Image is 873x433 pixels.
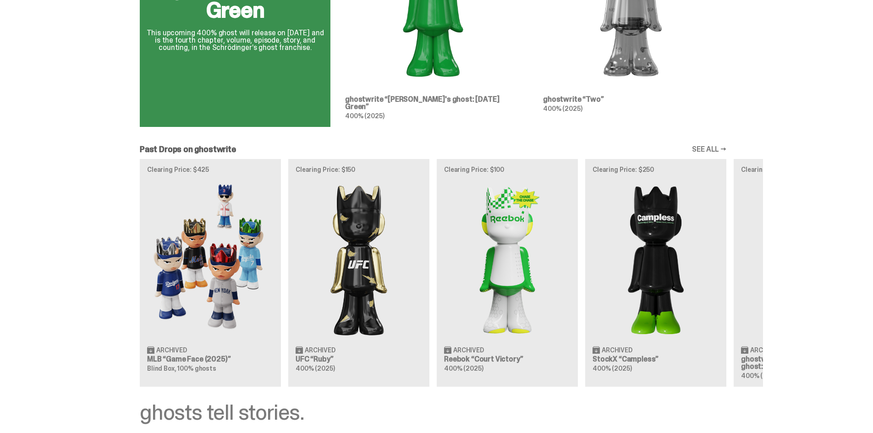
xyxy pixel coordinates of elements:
p: Clearing Price: $250 [593,166,719,173]
span: 400% (2025) [741,372,780,380]
h3: ghostwrite “Two” [543,96,719,103]
img: Campless [593,180,719,338]
img: Ruby [296,180,422,338]
span: Blind Box, [147,364,176,373]
p: This upcoming 400% ghost will release on [DATE] and is the fourth chapter, volume, episode, story... [143,29,327,51]
p: Clearing Price: $425 [147,166,274,173]
span: 400% (2025) [345,112,384,120]
div: ghosts tell stories. [140,401,726,423]
p: Clearing Price: $150 [296,166,422,173]
p: Clearing Price: $150 [741,166,868,173]
span: Archived [750,347,781,353]
h3: ghostwrite “[PERSON_NAME]'s ghost: [DATE] Green” [345,96,521,110]
span: 400% (2025) [296,364,335,373]
span: Archived [156,347,187,353]
img: Court Victory [444,180,571,338]
h2: Past Drops on ghostwrite [140,145,236,153]
h3: Reebok “Court Victory” [444,356,571,363]
span: Archived [602,347,632,353]
a: Clearing Price: $250 Campless Archived [585,159,726,386]
span: 100% ghosts [177,364,216,373]
h3: StockX “Campless” [593,356,719,363]
h3: UFC “Ruby” [296,356,422,363]
a: Clearing Price: $425 Game Face (2025) Archived [140,159,281,386]
span: 400% (2025) [444,364,483,373]
span: 400% (2025) [593,364,631,373]
span: Archived [305,347,335,353]
img: Schrödinger's ghost: Orange Vibe [741,180,868,338]
a: SEE ALL → [692,146,726,153]
p: Clearing Price: $100 [444,166,571,173]
h3: MLB “Game Face (2025)” [147,356,274,363]
span: Archived [453,347,484,353]
span: 400% (2025) [543,104,582,113]
a: Clearing Price: $100 Court Victory Archived [437,159,578,386]
img: Game Face (2025) [147,180,274,338]
h3: ghostwrite “[PERSON_NAME]'s ghost: Orange Vibe” [741,356,868,370]
a: Clearing Price: $150 Ruby Archived [288,159,429,386]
